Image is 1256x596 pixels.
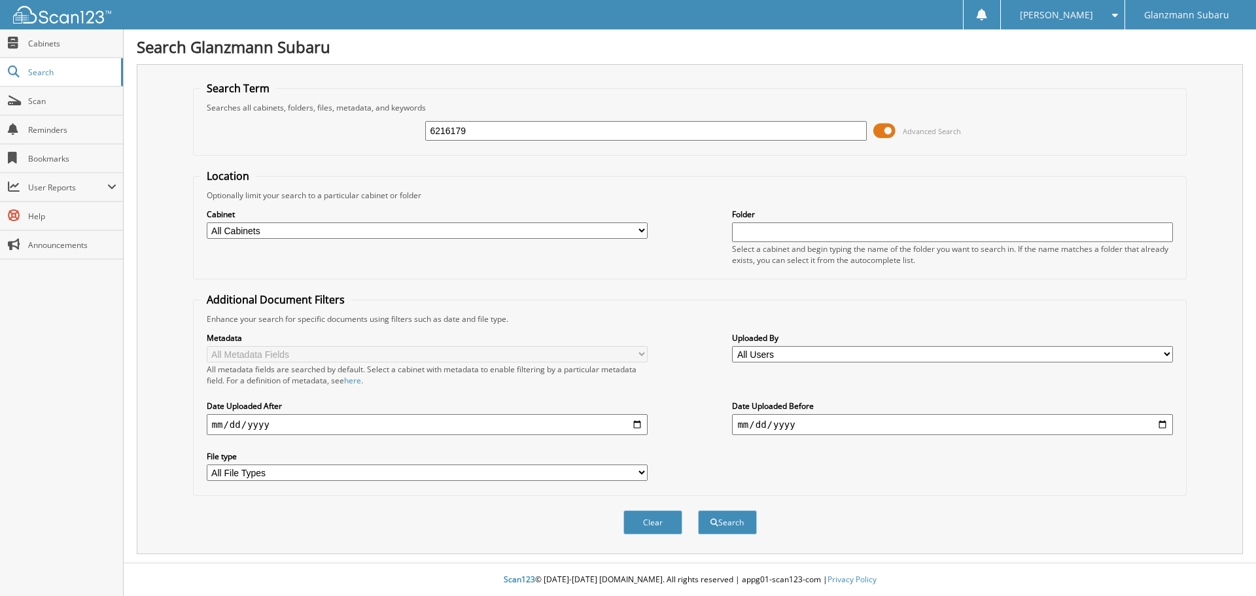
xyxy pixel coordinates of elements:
button: Clear [623,510,682,535]
span: Bookmarks [28,153,116,164]
span: Scan123 [504,574,535,585]
label: Cabinet [207,209,648,220]
div: Enhance your search for specific documents using filters such as date and file type. [200,313,1180,324]
label: File type [207,451,648,462]
span: Search [28,67,114,78]
legend: Search Term [200,81,276,96]
span: User Reports [28,182,107,193]
label: Date Uploaded Before [732,400,1173,412]
span: Glanzmann Subaru [1144,11,1229,19]
label: Uploaded By [732,332,1173,343]
div: All metadata fields are searched by default. Select a cabinet with metadata to enable filtering b... [207,364,648,386]
span: Announcements [28,239,116,251]
input: start [207,414,648,435]
div: © [DATE]-[DATE] [DOMAIN_NAME]. All rights reserved | appg01-scan123-com | [124,564,1256,596]
div: Optionally limit your search to a particular cabinet or folder [200,190,1180,201]
div: Select a cabinet and begin typing the name of the folder you want to search in. If the name match... [732,243,1173,266]
legend: Location [200,169,256,183]
label: Metadata [207,332,648,343]
span: [PERSON_NAME] [1020,11,1093,19]
legend: Additional Document Filters [200,292,351,307]
a: Privacy Policy [828,574,877,585]
label: Date Uploaded After [207,400,648,412]
img: scan123-logo-white.svg [13,6,111,24]
div: Searches all cabinets, folders, files, metadata, and keywords [200,102,1180,113]
button: Search [698,510,757,535]
span: Advanced Search [903,126,961,136]
input: end [732,414,1173,435]
span: Cabinets [28,38,116,49]
span: Help [28,211,116,222]
iframe: Chat Widget [1191,533,1256,596]
span: Reminders [28,124,116,135]
h1: Search Glanzmann Subaru [137,36,1243,58]
span: Scan [28,96,116,107]
a: here [344,375,361,386]
label: Folder [732,209,1173,220]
